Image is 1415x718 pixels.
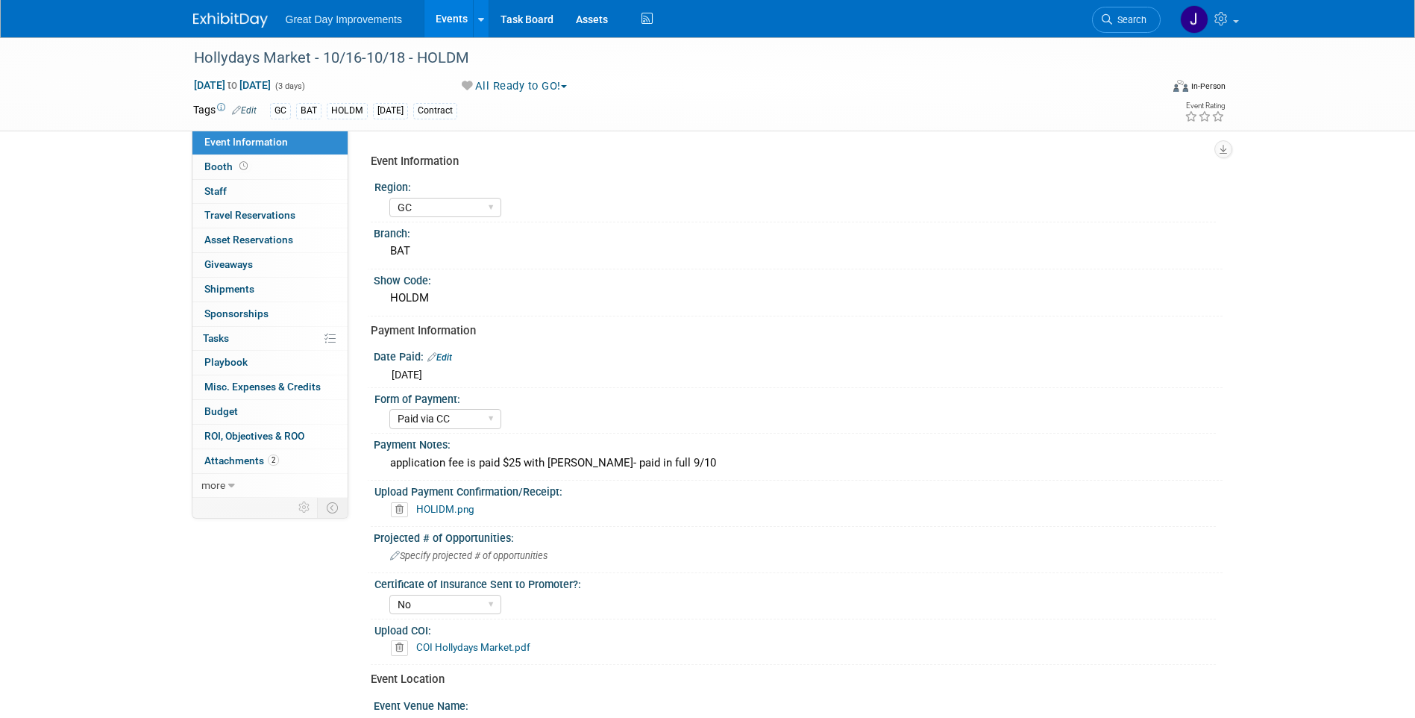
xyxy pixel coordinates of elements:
span: Tasks [203,332,229,344]
span: (3 days) [274,81,305,91]
div: Projected # of Opportunities: [374,527,1223,546]
div: application fee is paid $25 with [PERSON_NAME]- paid in full 9/10 [385,452,1211,475]
div: HOLDM [385,287,1211,310]
div: Certificate of Insurance Sent to Promoter?: [374,573,1216,592]
div: In-Person [1190,81,1226,92]
div: [DATE] [373,103,408,119]
a: Playbook [192,351,348,375]
span: Giveaways [204,258,253,270]
a: COI Hollydays Market.pdf [416,641,530,653]
a: Delete attachment? [391,505,414,515]
div: Region: [374,176,1216,195]
div: HOLDM [327,103,368,119]
div: Payment Notes: [374,434,1223,452]
span: Travel Reservations [204,209,295,221]
a: Delete attachment? [391,643,414,653]
div: Hollydays Market - 10/16-10/18 - HOLDM [189,45,1138,72]
span: Specify projected # of opportunities [390,550,548,561]
div: Event Information [371,154,1211,169]
a: Search [1092,7,1161,33]
a: Attachments2 [192,449,348,473]
span: [DATE] [392,369,422,381]
a: ROI, Objectives & ROO [192,425,348,449]
button: All Ready to GO! [456,78,573,94]
span: ROI, Objectives & ROO [204,430,304,442]
div: BAT [296,103,321,119]
div: Form of Payment: [374,388,1216,407]
img: Jennifer Hockstra [1180,5,1208,34]
a: Giveaways [192,253,348,277]
div: Contract [413,103,457,119]
div: Event Venue Name: [374,695,1223,714]
span: Great Day Improvements [286,13,402,25]
a: HOLIDM.png [416,503,474,515]
span: Attachments [204,455,279,466]
div: Upload Payment Confirmation/Receipt: [374,481,1216,499]
td: Tags [193,102,257,119]
a: Budget [192,400,348,424]
div: Event Format [1073,78,1226,100]
span: Sponsorships [204,308,269,319]
a: Booth [192,155,348,179]
div: Date Paid: [374,346,1223,365]
img: Format-Inperson.png [1173,80,1188,92]
div: Show Code: [374,269,1223,288]
div: BAT [385,240,1211,263]
a: more [192,474,348,498]
div: Branch: [374,222,1223,241]
a: Travel Reservations [192,204,348,228]
img: ExhibitDay [193,13,268,28]
span: to [225,79,239,91]
span: Misc. Expenses & Credits [204,381,321,393]
a: Edit [427,352,452,363]
span: Playbook [204,356,248,368]
a: Event Information [192,131,348,154]
span: Budget [204,405,238,417]
td: Personalize Event Tab Strip [292,498,318,517]
div: Event Location [371,672,1211,687]
a: Shipments [192,278,348,302]
a: Staff [192,180,348,204]
span: Booth not reserved yet [236,160,251,172]
span: Booth [204,160,251,172]
div: Payment Information [371,323,1211,339]
span: Asset Reservations [204,234,293,246]
span: Shipments [204,283,254,295]
span: [DATE] [DATE] [193,78,272,92]
span: Staff [204,185,227,197]
a: Tasks [192,327,348,351]
span: Event Information [204,136,288,148]
div: Event Rating [1185,102,1225,110]
td: Toggle Event Tabs [317,498,348,517]
a: Misc. Expenses & Credits [192,375,348,399]
div: Upload COI: [374,619,1216,638]
span: 2 [268,455,279,466]
div: GC [270,103,291,119]
span: Search [1112,14,1146,25]
a: Asset Reservations [192,228,348,252]
span: more [201,479,225,491]
a: Sponsorships [192,302,348,326]
a: Edit [232,105,257,116]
